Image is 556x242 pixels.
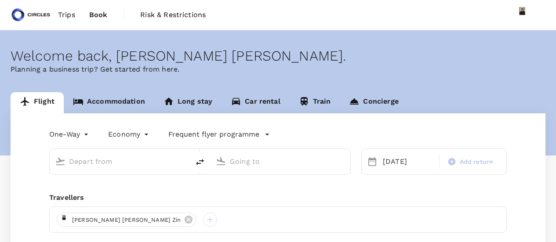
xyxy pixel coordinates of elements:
[11,48,545,64] div: Welcome back , [PERSON_NAME] [PERSON_NAME] .
[89,10,108,20] span: Book
[67,216,186,224] span: [PERSON_NAME] [PERSON_NAME] Zin
[59,214,69,225] img: avatar-68b8efa0d400a.png
[189,152,211,173] button: delete
[140,10,206,20] span: Risk & Restrictions
[168,129,270,140] button: Frequent flyer programme
[460,157,494,166] span: Add return
[64,92,154,113] a: Accommodation
[340,92,407,113] a: Concierge
[183,160,185,162] button: Open
[379,153,437,170] div: [DATE]
[154,92,222,113] a: Long stay
[49,127,91,141] div: One-Way
[230,155,332,168] input: Going to
[108,127,151,141] div: Economy
[514,6,531,24] img: Azizi Ratna Yulis Mohd Zin
[222,92,290,113] a: Car rental
[168,129,259,140] p: Frequent flyer programme
[344,160,346,162] button: Open
[11,64,545,75] p: Planning a business trip? Get started from here.
[290,92,340,113] a: Train
[57,213,196,227] div: [PERSON_NAME] [PERSON_NAME] Zin
[11,92,64,113] a: Flight
[58,10,75,20] span: Trips
[11,5,51,25] img: Circles
[69,155,171,168] input: Depart from
[49,192,507,203] div: Travellers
